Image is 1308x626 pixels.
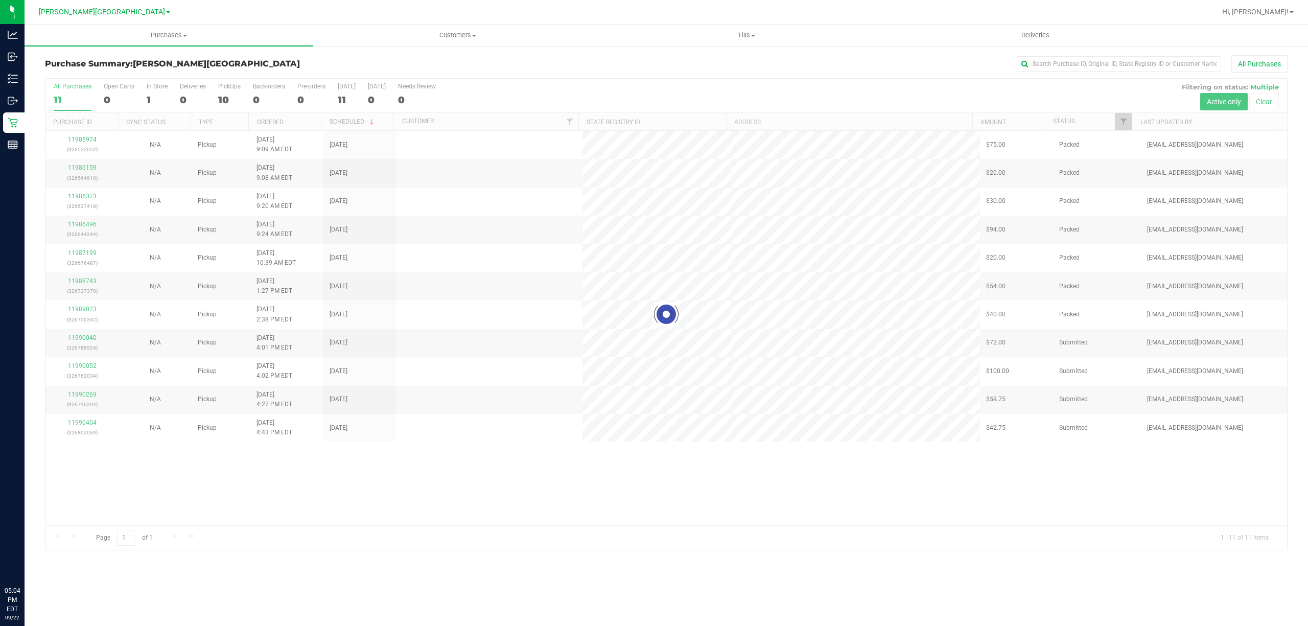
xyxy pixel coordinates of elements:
[8,30,18,40] inline-svg: Analytics
[1231,55,1288,73] button: All Purchases
[1222,8,1289,16] span: Hi, [PERSON_NAME]!
[602,31,890,40] span: Tills
[133,59,300,68] span: [PERSON_NAME][GEOGRAPHIC_DATA]
[45,59,459,68] h3: Purchase Summary:
[1017,56,1221,72] input: Search Purchase ID, Original ID, State Registry ID or Customer Name...
[5,614,20,621] p: 09/22
[8,140,18,150] inline-svg: Reports
[891,25,1180,46] a: Deliveries
[8,96,18,106] inline-svg: Outbound
[10,544,41,575] iframe: Resource center
[8,118,18,128] inline-svg: Retail
[313,25,602,46] a: Customers
[1008,31,1063,40] span: Deliveries
[25,31,313,40] span: Purchases
[8,74,18,84] inline-svg: Inventory
[314,31,601,40] span: Customers
[602,25,891,46] a: Tills
[5,586,20,614] p: 05:04 PM EDT
[8,52,18,62] inline-svg: Inbound
[25,25,313,46] a: Purchases
[39,8,165,16] span: [PERSON_NAME][GEOGRAPHIC_DATA]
